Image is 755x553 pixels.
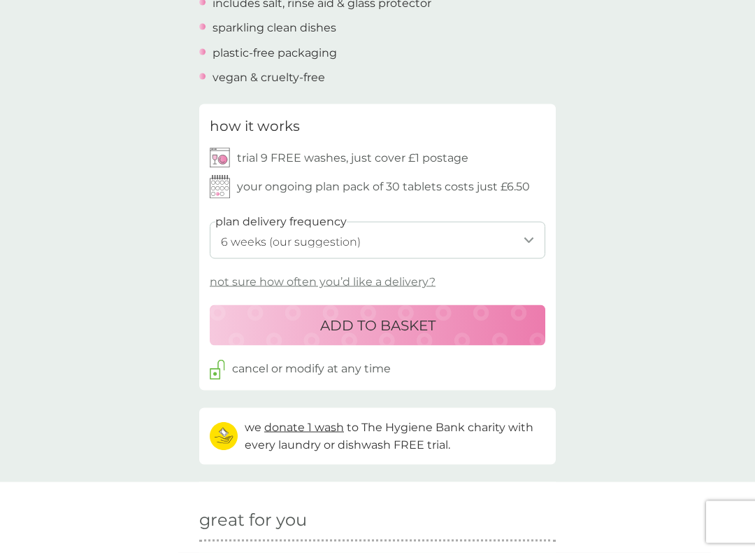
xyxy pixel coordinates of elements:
[215,213,347,231] label: plan delivery frequency
[237,178,530,196] p: your ongoing plan pack of 30 tablets costs just £6.50
[213,44,337,62] p: plastic-free packaging
[245,419,545,454] p: we to The Hygiene Bank charity with every laundry or dishwash FREE trial.
[210,115,300,137] h3: how it works
[320,314,436,337] p: ADD TO BASKET
[264,421,344,434] span: donate 1 wash
[213,69,325,87] p: vegan & cruelty-free
[213,19,336,37] p: sparkling clean dishes
[237,149,468,167] p: trial 9 FREE washes, just cover £1 postage
[210,273,436,291] p: not sure how often you’d like a delivery?
[199,510,556,531] h2: great for you
[232,360,391,378] p: cancel or modify at any time
[210,305,545,346] button: ADD TO BASKET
